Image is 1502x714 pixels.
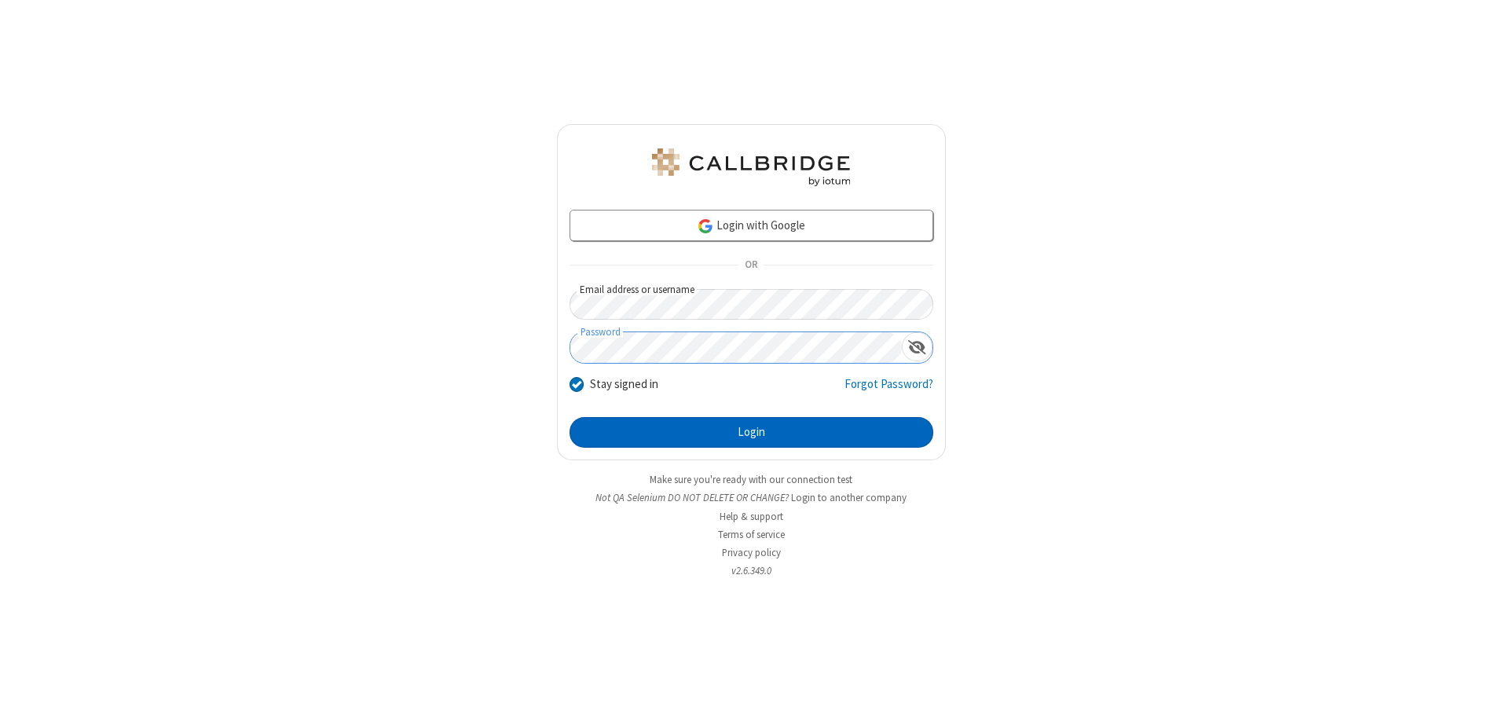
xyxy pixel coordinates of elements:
input: Email address or username [570,289,933,320]
a: Terms of service [718,528,785,541]
span: OR [738,254,764,276]
li: v2.6.349.0 [557,563,946,578]
label: Stay signed in [590,375,658,394]
img: google-icon.png [697,218,714,235]
button: Login to another company [791,490,907,505]
a: Privacy policy [722,546,781,559]
li: Not QA Selenium DO NOT DELETE OR CHANGE? [557,490,946,505]
div: Show password [902,332,932,361]
a: Make sure you're ready with our connection test [650,473,852,486]
img: QA Selenium DO NOT DELETE OR CHANGE [649,148,853,186]
a: Forgot Password? [844,375,933,405]
a: Login with Google [570,210,933,241]
input: Password [570,332,902,363]
a: Help & support [720,510,783,523]
button: Login [570,417,933,449]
